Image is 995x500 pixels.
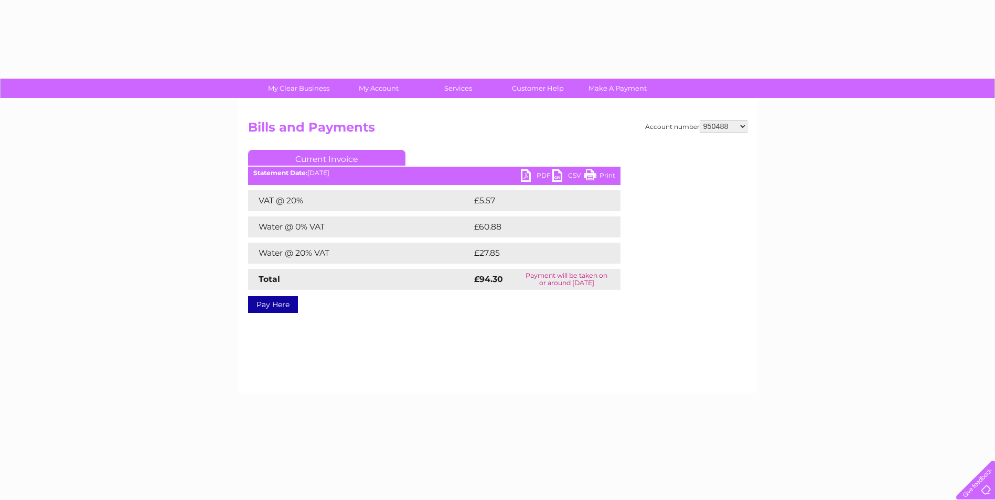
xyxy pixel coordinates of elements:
[521,169,552,184] a: PDF
[248,296,298,313] a: Pay Here
[248,120,747,140] h2: Bills and Payments
[472,216,600,237] td: £60.88
[335,79,422,98] a: My Account
[513,269,620,290] td: Payment will be taken on or around [DATE]
[415,79,501,98] a: Services
[248,190,472,211] td: VAT @ 20%
[253,169,307,177] b: Statement Date:
[248,216,472,237] td: Water @ 0% VAT
[495,79,581,98] a: Customer Help
[255,79,342,98] a: My Clear Business
[574,79,661,98] a: Make A Payment
[584,169,615,184] a: Print
[259,274,280,284] strong: Total
[472,243,599,264] td: £27.85
[248,169,620,177] div: [DATE]
[472,190,596,211] td: £5.57
[474,274,503,284] strong: £94.30
[248,243,472,264] td: Water @ 20% VAT
[552,169,584,184] a: CSV
[645,120,747,133] div: Account number
[248,150,405,166] a: Current Invoice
